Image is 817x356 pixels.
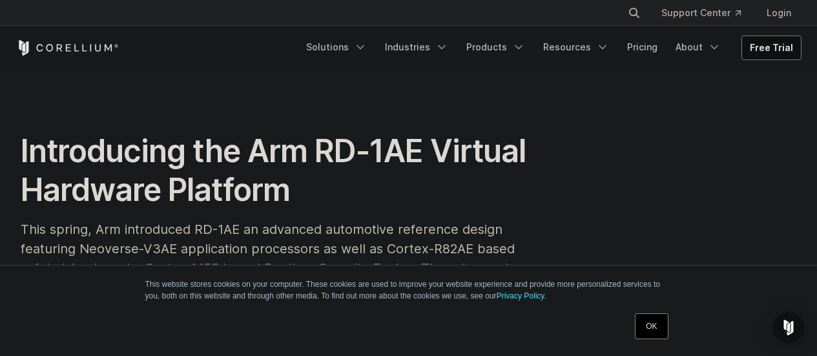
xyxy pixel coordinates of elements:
[623,1,646,25] button: Search
[21,222,524,334] span: This spring, Arm introduced RD-1AE an advanced automotive reference design featuring Neoverse-V3A...
[635,313,668,339] a: OK
[145,278,672,302] p: This website stores cookies on your computer. These cookies are used to improve your website expe...
[773,312,804,343] div: Open Intercom Messenger
[612,1,801,25] div: Navigation Menu
[16,40,119,56] a: Corellium Home
[756,1,801,25] a: Login
[298,36,375,59] a: Solutions
[742,36,801,59] a: Free Trial
[619,36,665,59] a: Pricing
[535,36,617,59] a: Resources
[459,36,533,59] a: Products
[21,132,526,209] span: Introducing the Arm RD-1AE Virtual Hardware Platform
[651,1,751,25] a: Support Center
[497,291,546,300] a: Privacy Policy.
[668,36,729,59] a: About
[377,36,456,59] a: Industries
[298,36,801,60] div: Navigation Menu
